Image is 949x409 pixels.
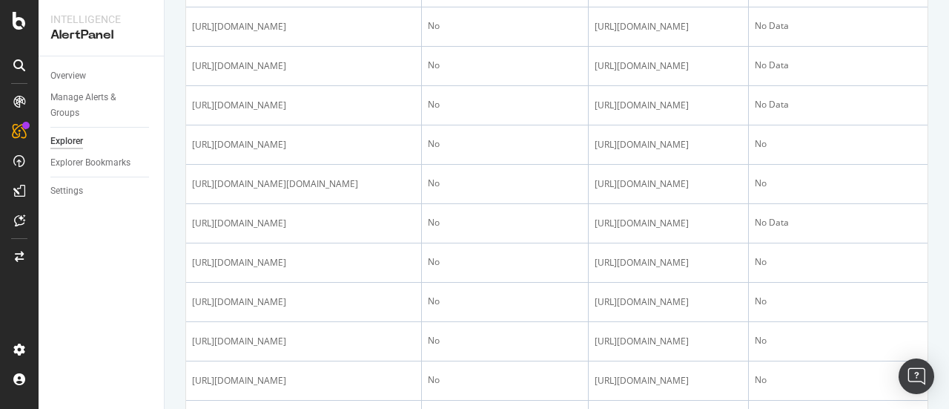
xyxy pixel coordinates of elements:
span: [URL][DOMAIN_NAME] [192,295,286,310]
span: [URL][DOMAIN_NAME] [595,137,689,152]
div: No [428,19,581,33]
div: No [428,334,581,347]
a: Manage Alerts & Groups [50,90,153,121]
div: No [755,295,922,308]
div: No [755,255,922,269]
a: Settings [50,183,153,199]
div: Intelligence [50,12,152,27]
div: No [428,98,581,111]
a: Explorer [50,134,153,149]
div: No [428,295,581,308]
div: No [755,137,922,151]
span: [URL][DOMAIN_NAME] [595,19,689,34]
span: [URL][DOMAIN_NAME] [595,334,689,349]
div: No [755,334,922,347]
div: Overview [50,68,86,84]
span: [URL][DOMAIN_NAME] [595,98,689,113]
div: No Data [755,59,922,72]
span: [URL][DOMAIN_NAME] [192,334,286,349]
div: AlertPanel [50,27,152,44]
span: [URL][DOMAIN_NAME] [192,255,286,270]
span: [URL][DOMAIN_NAME] [192,19,286,34]
div: No [428,59,581,72]
div: No [428,137,581,151]
span: [URL][DOMAIN_NAME] [192,59,286,73]
span: [URL][DOMAIN_NAME] [192,373,286,388]
span: [URL][DOMAIN_NAME] [192,137,286,152]
div: No [428,177,581,190]
div: No Data [755,19,922,33]
span: [URL][DOMAIN_NAME] [595,373,689,388]
span: [URL][DOMAIN_NAME] [595,216,689,231]
div: Explorer [50,134,83,149]
span: [URL][DOMAIN_NAME] [192,98,286,113]
div: Open Intercom Messenger [899,359,934,394]
div: No [755,373,922,387]
a: Overview [50,68,153,84]
div: No [428,216,581,229]
div: Manage Alerts & Groups [50,90,139,121]
div: No [755,177,922,190]
div: Settings [50,183,83,199]
div: Explorer Bookmarks [50,155,130,171]
span: [URL][DOMAIN_NAME] [595,255,689,270]
a: Explorer Bookmarks [50,155,153,171]
div: No Data [755,98,922,111]
span: [URL][DOMAIN_NAME] [595,295,689,310]
span: [URL][DOMAIN_NAME][DOMAIN_NAME] [192,177,358,192]
span: [URL][DOMAIN_NAME] [595,59,689,73]
div: No [428,255,581,269]
div: No [428,373,581,387]
span: [URL][DOMAIN_NAME] [192,216,286,231]
span: [URL][DOMAIN_NAME] [595,177,689,192]
div: No Data [755,216,922,229]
